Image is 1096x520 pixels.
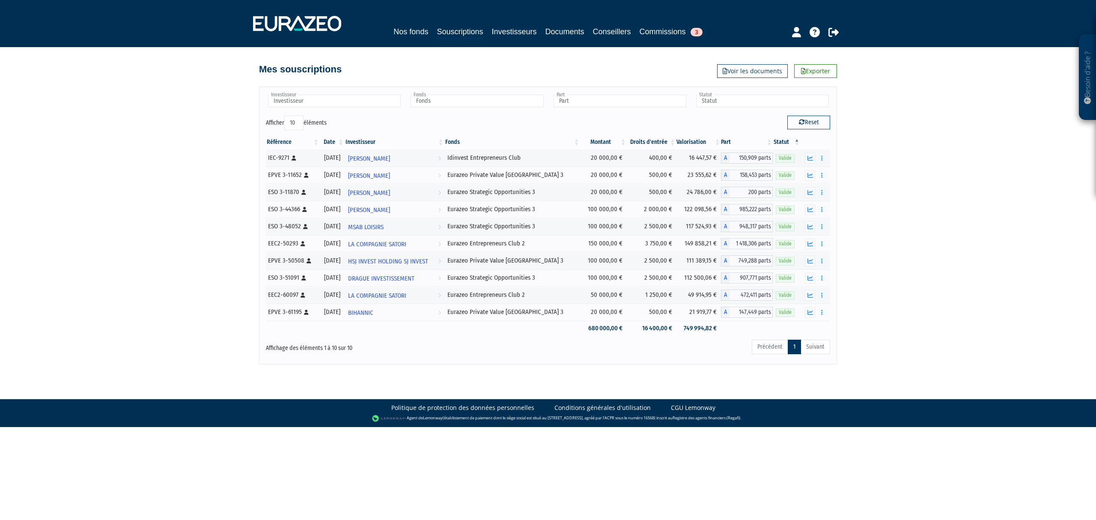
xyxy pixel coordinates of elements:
i: Voir l'investisseur [438,305,441,321]
div: EEC2-60097 [268,290,317,299]
label: Afficher éléments [266,116,327,130]
div: EPVE 3-11652 [268,170,317,179]
div: [DATE] [323,290,342,299]
a: Exporter [794,64,837,78]
a: Voir les documents [717,64,788,78]
a: MSAB LOISIRS [345,218,445,235]
span: Valide [776,223,795,231]
div: [DATE] [323,308,342,317]
td: 2 500,00 € [627,269,676,287]
td: 100 000,00 € [580,218,627,235]
th: Statut : activer pour trier la colonne par ordre d&eacute;croissant [773,135,801,149]
p: Besoin d'aide ? [1083,39,1093,116]
a: BIHANNIC [345,304,445,321]
td: 20 000,00 € [580,184,627,201]
td: 400,00 € [627,149,676,167]
a: [PERSON_NAME] [345,184,445,201]
div: A - Eurazeo Private Value Europe 3 [721,170,773,181]
div: A - Idinvest Entrepreneurs Club [721,152,773,164]
div: EEC2-50293 [268,239,317,248]
span: A [721,187,730,198]
span: A [721,290,730,301]
a: LA COMPAGNIE SATORI [345,287,445,304]
span: Valide [776,171,795,179]
div: Eurazeo Strategic Opportunities 3 [447,222,577,231]
div: Eurazeo Private Value [GEOGRAPHIC_DATA] 3 [447,170,577,179]
td: 122 098,56 € [676,201,721,218]
i: Voir l'investisseur [438,168,441,184]
span: A [721,170,730,181]
i: Voir l'investisseur [438,151,441,167]
span: Valide [776,154,795,162]
div: IEC-9271 [268,153,317,162]
div: Idinvest Entrepreneurs Club [447,153,577,162]
a: HSJ INVEST HOLDING SJ INVEST [345,252,445,269]
span: 985,222 parts [730,204,773,215]
span: LA COMPAGNIE SATORI [348,236,406,252]
td: 112 500,06 € [676,269,721,287]
i: Voir l'investisseur [438,185,441,201]
span: DRAGUE INVESTISSEMENT [348,271,414,287]
td: 150 000,00 € [580,235,627,252]
i: Voir l'investisseur [438,271,441,287]
button: Reset [787,116,830,129]
i: [Français] Personne physique [307,258,311,263]
span: Valide [776,274,795,282]
span: 749,288 parts [730,255,773,266]
td: 23 555,62 € [676,167,721,184]
a: DRAGUE INVESTISSEMENT [345,269,445,287]
td: 117 524,93 € [676,218,721,235]
h4: Mes souscriptions [259,64,342,75]
th: Investisseur: activer pour trier la colonne par ordre croissant [345,135,445,149]
div: A - Eurazeo Strategic Opportunities 3 [721,272,773,284]
a: CGU Lemonway [671,403,715,412]
td: 2 500,00 € [627,218,676,235]
a: [PERSON_NAME] [345,149,445,167]
span: Valide [776,206,795,214]
span: [PERSON_NAME] [348,185,390,201]
span: 200 parts [730,187,773,198]
td: 24 786,00 € [676,184,721,201]
div: ESO 3-44366 [268,205,317,214]
th: Montant: activer pour trier la colonne par ordre croissant [580,135,627,149]
div: Affichage des éléments 1 à 10 sur 10 [266,339,494,353]
span: Valide [776,308,795,317]
div: [DATE] [323,153,342,162]
span: A [721,204,730,215]
div: ESO 3-48052 [268,222,317,231]
td: 20 000,00 € [580,304,627,321]
span: Valide [776,240,795,248]
i: [Français] Personne physique [304,173,309,178]
span: BIHANNIC [348,305,373,321]
a: Politique de protection des données personnelles [391,403,534,412]
i: Voir l'investisseur [438,219,441,235]
td: 16 400,00 € [627,321,676,336]
i: Voir l'investisseur [438,202,441,218]
span: 158,453 parts [730,170,773,181]
td: 1 250,00 € [627,287,676,304]
span: Valide [776,257,795,265]
td: 2 500,00 € [627,252,676,269]
a: LA COMPAGNIE SATORI [345,235,445,252]
th: Fonds: activer pour trier la colonne par ordre croissant [444,135,580,149]
span: A [721,238,730,249]
div: Eurazeo Private Value [GEOGRAPHIC_DATA] 3 [447,256,577,265]
div: A - Eurazeo Strategic Opportunities 3 [721,187,773,198]
div: [DATE] [323,256,342,265]
a: 1 [788,340,801,354]
img: logo-lemonway.png [372,414,405,423]
td: 680 000,00 € [580,321,627,336]
i: [Français] Personne physique [292,155,296,161]
i: Voir l'investisseur [438,254,441,269]
span: 147,449 parts [730,307,773,318]
span: LA COMPAGNIE SATORI [348,288,406,304]
div: [DATE] [323,205,342,214]
span: [PERSON_NAME] [348,168,390,184]
td: 500,00 € [627,184,676,201]
a: Commissions3 [640,26,703,38]
a: Conditions générales d'utilisation [554,403,651,412]
div: [DATE] [323,170,342,179]
td: 20 000,00 € [580,149,627,167]
td: 100 000,00 € [580,252,627,269]
td: 500,00 € [627,167,676,184]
